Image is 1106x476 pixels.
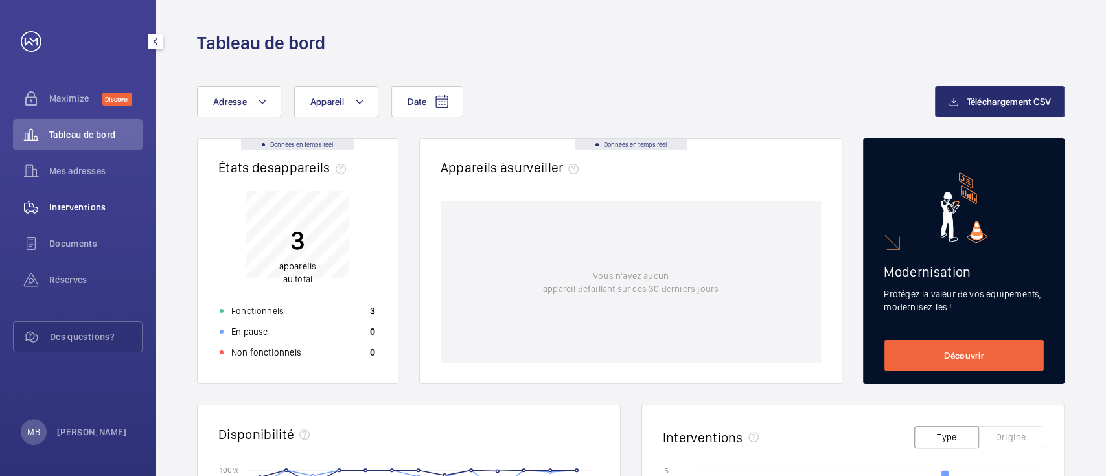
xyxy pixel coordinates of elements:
button: Origine [978,426,1043,448]
p: 0 [370,346,375,359]
span: Appareil [310,96,344,107]
div: Données en temps réel [241,139,354,150]
h2: Disponibilité [218,426,294,442]
a: Découvrir [884,340,1044,371]
p: 3 [370,304,375,317]
text: 5 [664,466,669,475]
button: Téléchargement CSV [935,86,1065,117]
span: Documents [49,237,143,250]
p: au total [279,260,317,286]
span: Date [408,96,426,107]
span: Discover [102,93,132,106]
span: Interventions [49,201,143,214]
span: Adresse [213,96,247,107]
p: 3 [279,224,317,256]
h2: Modernisation [884,264,1044,280]
span: Réserves [49,273,143,286]
span: Téléchargement CSV [967,96,1052,107]
h2: Interventions [663,429,743,446]
span: appareils [274,159,351,176]
h2: Appareils à [441,159,584,176]
div: Données en temps réel [575,139,687,150]
p: MB [27,425,40,438]
p: Protégez la valeur de vos équipements, modernisez-les ! [884,288,1044,313]
span: surveiller [507,159,584,176]
img: marketing-card.svg [940,172,987,243]
p: [PERSON_NAME] [57,425,127,438]
span: Des questions? [50,330,142,343]
h2: États des [218,159,351,176]
h1: Tableau de bord [197,31,325,55]
button: Appareil [294,86,378,117]
text: 100 % [220,465,239,474]
button: Type [914,426,979,448]
span: Tableau de bord [49,128,143,141]
p: 0 [370,325,375,338]
span: Mes adresses [49,164,143,177]
button: Date [391,86,463,117]
p: En pause [231,325,268,338]
span: Maximize [49,92,102,105]
p: Non fonctionnels [231,346,301,359]
p: Fonctionnels [231,304,284,317]
button: Adresse [197,86,281,117]
span: appareils [279,261,317,271]
p: Vous n'avez aucun appareil défaillant sur ces 30 derniers jours [543,269,719,295]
